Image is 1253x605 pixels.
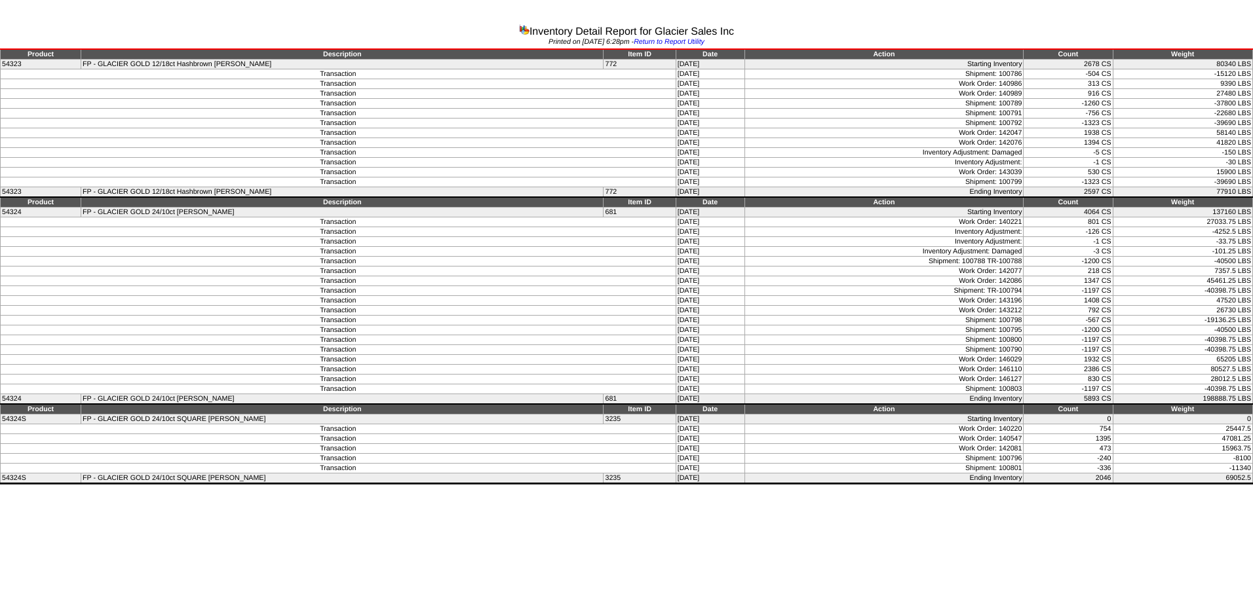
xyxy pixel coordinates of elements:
td: 54323 [1,60,81,69]
td: 7357.5 LBS [1113,266,1252,276]
td: -1197 CS [1024,286,1113,296]
td: [DATE] [676,217,744,227]
td: 830 CS [1024,375,1113,384]
td: Starting Inventory [744,60,1024,69]
td: Shipment: TR-100794 [744,286,1024,296]
td: Work Order: 146029 [744,355,1024,365]
td: [DATE] [676,454,744,464]
td: Transaction [1,286,676,296]
td: -1260 CS [1024,99,1113,109]
td: Count [1024,49,1113,60]
td: [DATE] [676,355,744,365]
td: FP - GLACIER GOLD 24/10ct [PERSON_NAME] [81,208,604,217]
td: Shipment: 100789 [744,99,1024,109]
td: Transaction [1,99,676,109]
td: [DATE] [676,187,744,198]
td: Work Order: 142047 [744,128,1024,138]
td: [DATE] [676,444,744,454]
td: Transaction [1,276,676,286]
td: -39690 LBS [1113,177,1252,187]
td: Work Order: 140547 [744,434,1024,444]
td: Transaction [1,227,676,237]
td: Shipment: 100790 [744,345,1024,355]
td: Transaction [1,158,676,168]
td: Transaction [1,69,676,79]
td: 772 [604,60,676,69]
td: [DATE] [676,148,744,158]
td: -1323 CS [1024,119,1113,128]
td: -1200 CS [1024,257,1113,266]
td: Transaction [1,168,676,177]
td: 69052.5 [1113,473,1252,484]
td: Weight [1113,197,1252,208]
td: Work Order: 146127 [744,375,1024,384]
td: Shipment: 100799 [744,177,1024,187]
td: Ending Inventory [744,473,1024,484]
td: -39690 LBS [1113,119,1252,128]
td: Transaction [1,148,676,158]
td: 80527.5 LBS [1113,365,1252,375]
td: 313 CS [1024,79,1113,89]
td: Work Order: 142086 [744,276,1024,286]
td: Shipment: 100788 TR-100788 [744,257,1024,266]
td: -240 [1024,454,1113,464]
td: -1 CS [1024,158,1113,168]
td: Transaction [1,177,676,187]
td: [DATE] [676,473,744,484]
td: -30 LBS [1113,158,1252,168]
td: Work Order: 140986 [744,79,1024,89]
td: Date [676,49,744,60]
td: Product [1,49,81,60]
td: Transaction [1,296,676,306]
td: Action [744,197,1024,208]
td: -19136.25 LBS [1113,316,1252,325]
td: Shipment: 100796 [744,454,1024,464]
td: 801 CS [1024,217,1113,227]
td: Item ID [604,404,676,414]
td: 218 CS [1024,266,1113,276]
td: Transaction [1,454,676,464]
td: [DATE] [676,128,744,138]
td: [DATE] [676,208,744,217]
td: [DATE] [676,384,744,394]
td: 47081.25 [1113,434,1252,444]
td: 54324S [1,473,81,484]
td: Work Order: 140220 [744,424,1024,434]
td: Transaction [1,266,676,276]
td: Transaction [1,257,676,266]
td: -567 CS [1024,316,1113,325]
td: FP - GLACIER GOLD 24/10ct [PERSON_NAME] [81,394,604,405]
td: [DATE] [676,89,744,99]
td: Item ID [604,49,676,60]
td: 681 [604,208,676,217]
td: Action [744,404,1024,414]
td: Count [1024,197,1113,208]
td: [DATE] [676,79,744,89]
td: -40398.75 LBS [1113,345,1252,355]
td: Count [1024,404,1113,414]
td: [DATE] [676,325,744,335]
td: Shipment: 100791 [744,109,1024,119]
td: 2386 CS [1024,365,1113,375]
td: Shipment: 100803 [744,384,1024,394]
td: 45461.25 LBS [1113,276,1252,286]
td: Transaction [1,464,676,473]
td: -40398.75 LBS [1113,335,1252,345]
td: -1323 CS [1024,177,1113,187]
td: Date [676,197,744,208]
td: -8100 [1113,454,1252,464]
td: Work Order: 142076 [744,138,1024,148]
td: Action [744,49,1024,60]
td: Shipment: 100798 [744,316,1024,325]
td: Ending Inventory [744,187,1024,198]
td: [DATE] [676,464,744,473]
td: -40398.75 LBS [1113,286,1252,296]
td: [DATE] [676,168,744,177]
td: 58140 LBS [1113,128,1252,138]
td: 3235 [604,473,676,484]
td: 2678 CS [1024,60,1113,69]
td: 1347 CS [1024,276,1113,286]
td: 754 [1024,424,1113,434]
td: Work Order: 146110 [744,365,1024,375]
td: Shipment: 100792 [744,119,1024,128]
